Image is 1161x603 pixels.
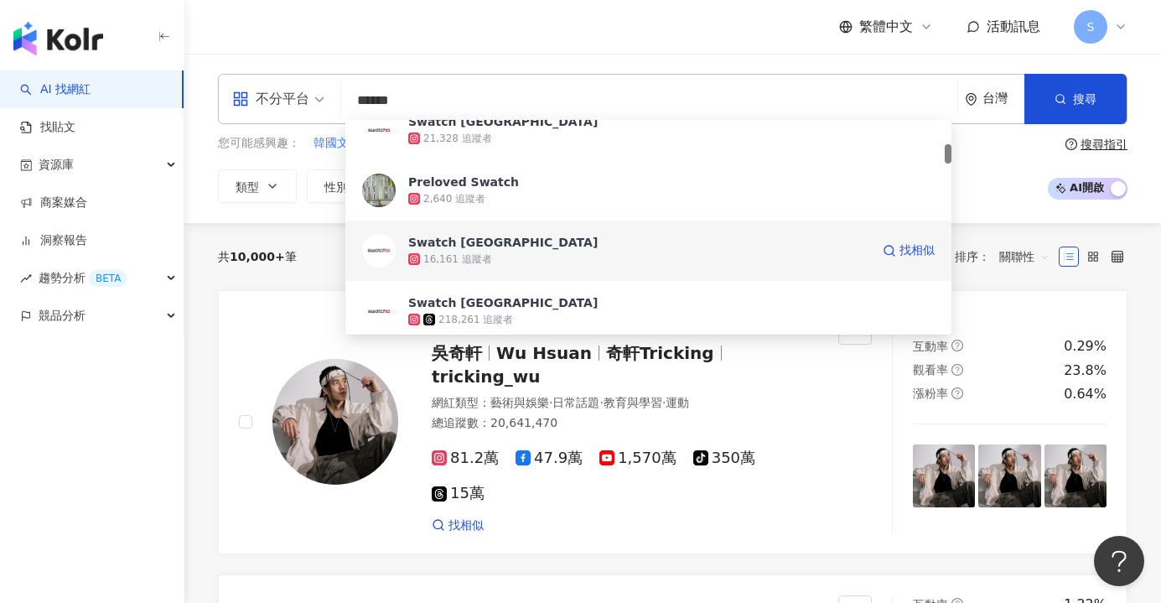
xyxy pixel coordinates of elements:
span: · [549,396,552,409]
span: 運動 [666,396,689,409]
span: 奇軒Tricking [606,343,714,363]
span: 吳奇軒 [432,343,482,363]
span: 競品分析 [39,297,86,335]
span: 互動率 [913,340,948,353]
a: 找相似 [883,234,935,268]
div: 不分平台 [232,86,309,112]
span: 日常話題 [552,396,599,409]
span: 趨勢分析 [39,259,127,297]
span: 350萬 [693,450,755,467]
span: 找相似 [448,517,484,534]
span: environment [965,93,977,106]
div: 23.8% [1064,361,1107,380]
span: 繁體中文 [859,18,913,36]
img: logo [13,22,103,55]
img: post-image [978,444,1040,507]
div: 21,328 追蹤者 [423,132,492,146]
div: 台灣 [982,91,1024,106]
div: 排序： [955,243,1059,270]
div: BETA [89,270,127,287]
div: 0.29% [1064,337,1107,356]
img: KOL Avatar [362,234,396,268]
span: 15萬 [432,485,485,502]
span: 81.2萬 [432,450,499,467]
img: post-image [913,444,975,507]
div: 共 筆 [218,250,297,263]
a: 找貼文 [20,119,75,136]
span: Wu Hsuan [496,343,592,363]
span: 搜尋 [1073,92,1096,106]
span: · [662,396,666,409]
span: appstore [232,91,249,107]
div: 218,261 追蹤者 [438,313,513,327]
div: 2,640 追蹤者 [423,192,485,206]
button: 性別 [307,169,386,203]
button: 搜尋 [1024,74,1127,124]
img: post-image [1044,444,1107,507]
span: question-circle [951,364,963,376]
span: question-circle [951,340,963,351]
span: S [1087,18,1095,36]
div: Swatch [GEOGRAPHIC_DATA] [408,294,598,311]
span: 您可能感興趣： [218,135,300,152]
span: 10,000+ [230,250,285,263]
button: 類型 [218,169,297,203]
span: 47.9萬 [516,450,583,467]
span: 觀看率 [913,363,948,377]
span: · [599,396,603,409]
span: 漲粉率 [913,387,948,400]
span: 韓國文化 [314,135,360,152]
a: 找相似 [432,517,484,534]
div: 0.64% [1064,385,1107,403]
span: 類型 [236,180,259,194]
img: KOL Avatar [272,359,398,485]
div: Swatch [GEOGRAPHIC_DATA] [408,113,598,130]
span: 活動訊息 [987,18,1040,34]
a: 商案媒合 [20,195,87,211]
iframe: Help Scout Beacon - Open [1094,536,1144,586]
span: 資源庫 [39,146,74,184]
span: 藝術與娛樂 [490,396,549,409]
div: 搜尋指引 [1081,138,1127,151]
img: KOL Avatar [362,174,396,207]
a: searchAI 找網紅 [20,81,91,98]
div: 16,161 追蹤者 [423,252,492,267]
span: 1,570萬 [599,450,676,467]
span: 找相似 [899,242,935,259]
img: KOL Avatar [362,294,396,328]
span: 教育與學習 [604,396,662,409]
div: 總追蹤數 ： 20,641,470 [432,415,818,432]
div: Preloved Swatch [408,174,519,190]
span: 關聯性 [999,243,1050,270]
button: 韓國文化 [313,134,361,153]
a: KOL Avatar吳奇軒Wu Hsuan奇軒Trickingtricking_wu網紅類型：藝術與娛樂·日常話題·教育與學習·運動總追蹤數：20,641,47081.2萬47.9萬1,570萬... [218,290,1127,555]
div: 網紅類型 ： [432,395,818,412]
span: rise [20,273,32,284]
span: question-circle [1065,138,1077,150]
div: Swatch [GEOGRAPHIC_DATA] [408,234,598,251]
span: 性別 [324,180,348,194]
span: question-circle [951,387,963,399]
span: tricking_wu [432,366,541,387]
img: KOL Avatar [362,113,396,147]
a: 洞察報告 [20,232,87,249]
